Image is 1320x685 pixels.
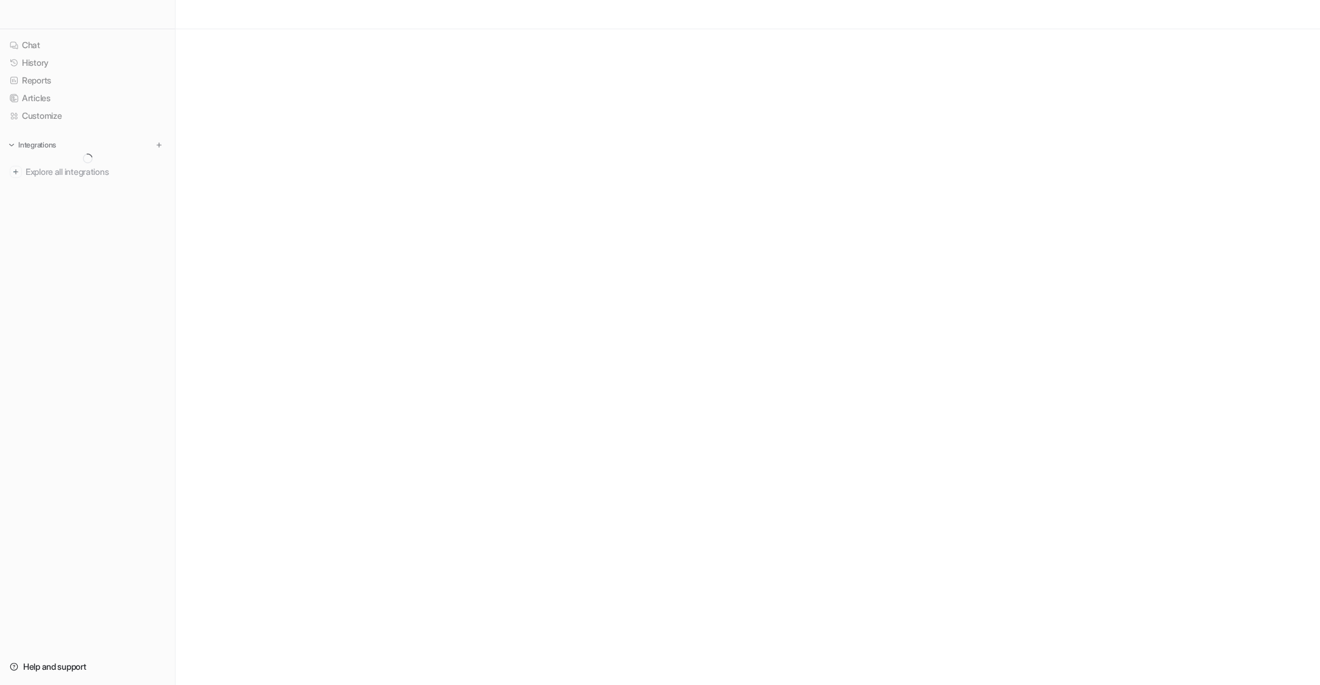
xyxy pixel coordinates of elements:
[5,90,170,107] a: Articles
[5,163,170,180] a: Explore all integrations
[7,141,16,149] img: expand menu
[5,658,170,675] a: Help and support
[18,140,56,150] p: Integrations
[26,162,165,182] span: Explore all integrations
[10,166,22,178] img: explore all integrations
[5,139,60,151] button: Integrations
[5,37,170,54] a: Chat
[5,54,170,71] a: History
[5,72,170,89] a: Reports
[155,141,163,149] img: menu_add.svg
[5,107,170,124] a: Customize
